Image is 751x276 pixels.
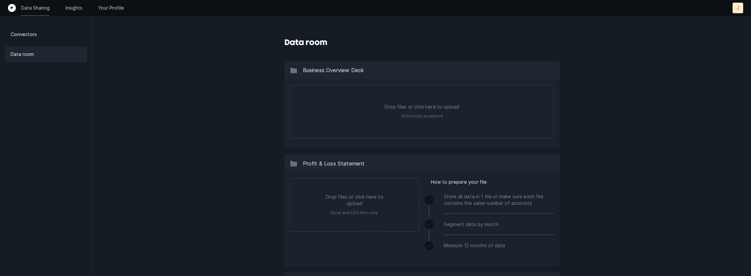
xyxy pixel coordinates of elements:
div: Minimum 12 months of data [444,235,554,256]
a: Data room [5,46,87,62]
div: Store all data in 1 file or make sure each file contains the same number of accounts [444,186,554,214]
img: 13c8d1aa17ce7ae226531ffb34303e38.svg [290,66,298,74]
p: J [736,5,739,11]
h3: Data room [284,37,327,48]
a: Data Sharing [21,5,50,11]
button: J [732,3,743,13]
p: Connectors [11,30,37,38]
img: 13c8d1aa17ce7ae226531ffb34303e38.svg [290,160,298,167]
span: How to prepare your file [431,178,487,186]
p: Data room [11,50,34,58]
span: Business Overview Deck [303,67,364,73]
div: Segment data by month [444,214,554,235]
span: Profit & Loss Statement [303,160,365,167]
a: Connectors [5,26,87,42]
a: Insights [65,5,82,11]
a: Your Profile [98,5,124,11]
